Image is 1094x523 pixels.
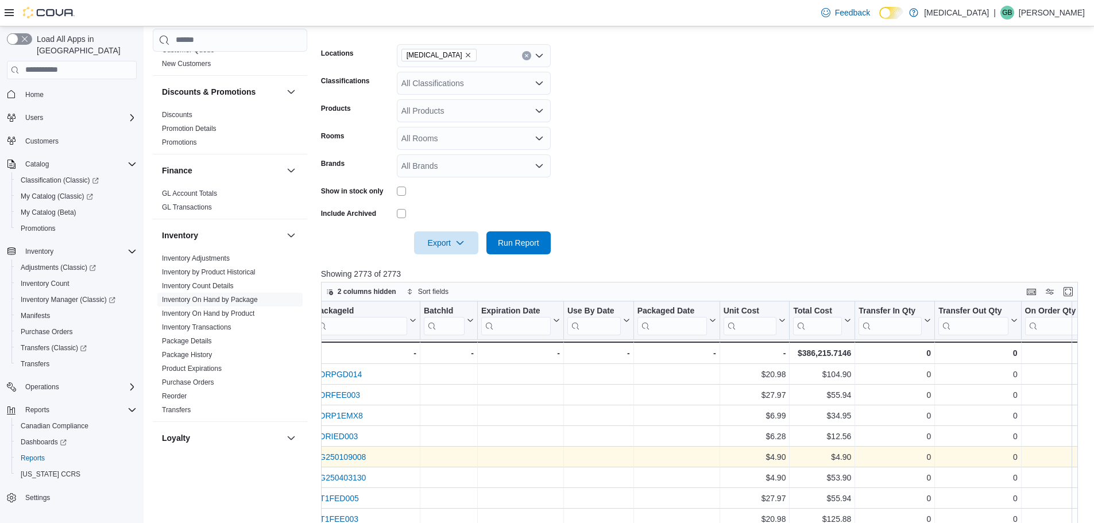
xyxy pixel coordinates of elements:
[21,454,45,463] span: Reports
[321,104,351,113] label: Products
[21,88,48,102] a: Home
[498,237,539,249] span: Run Report
[162,432,282,444] button: Loyalty
[421,231,471,254] span: Export
[284,85,298,99] button: Discounts & Promotions
[21,470,80,479] span: [US_STATE] CCRS
[2,86,141,103] button: Home
[16,325,137,339] span: Purchase Orders
[401,49,477,61] span: Muse
[2,243,141,259] button: Inventory
[25,405,49,414] span: Reports
[162,365,222,373] a: Product Expirations
[11,259,141,276] a: Adjustments (Classic)
[162,268,256,276] a: Inventory by Product Historical
[162,350,212,359] span: Package History
[2,402,141,418] button: Reports
[21,491,55,505] a: Settings
[321,49,354,58] label: Locations
[11,188,141,204] a: My Catalog (Classic)
[321,187,384,196] label: Show in stock only
[11,340,141,356] a: Transfers (Classic)
[162,230,198,241] h3: Inventory
[162,296,258,304] a: Inventory On Hand by Package
[25,493,50,502] span: Settings
[407,49,462,61] span: [MEDICAL_DATA]
[162,124,217,133] span: Promotion Details
[21,263,96,272] span: Adjustments (Classic)
[994,6,996,20] p: |
[16,293,137,307] span: Inventory Manager (Classic)
[16,419,137,433] span: Canadian Compliance
[637,346,716,360] div: -
[2,133,141,149] button: Customers
[21,208,76,217] span: My Catalog (Beta)
[21,490,137,505] span: Settings
[162,392,187,401] span: Reorder
[21,111,48,125] button: Users
[162,138,197,147] span: Promotions
[284,431,298,445] button: Loyalty
[162,189,217,197] a: GL Account Totals
[21,380,137,394] span: Operations
[284,164,298,177] button: Finance
[418,287,449,296] span: Sort fields
[322,285,401,299] button: 2 columns hidden
[11,324,141,340] button: Purchase Orders
[535,51,544,60] button: Open list of options
[11,204,141,220] button: My Catalog (Beta)
[162,406,191,414] a: Transfers
[21,224,56,233] span: Promotions
[486,231,551,254] button: Run Report
[162,282,234,290] a: Inventory Count Details
[21,311,50,320] span: Manifests
[1043,285,1057,299] button: Display options
[162,432,190,444] h3: Loyalty
[32,33,137,56] span: Load All Apps in [GEOGRAPHIC_DATA]
[321,159,345,168] label: Brands
[284,228,298,242] button: Inventory
[16,435,137,449] span: Dashboards
[21,245,58,258] button: Inventory
[338,287,396,296] span: 2 columns hidden
[2,489,141,506] button: Settings
[162,392,187,400] a: Reorder
[535,134,544,143] button: Open list of options
[162,59,211,68] span: New Customers
[25,90,44,99] span: Home
[21,157,137,171] span: Catalog
[321,268,1086,280] p: Showing 2773 of 2773
[16,325,78,339] a: Purchase Orders
[162,351,212,359] a: Package History
[535,161,544,171] button: Open list of options
[723,346,786,360] div: -
[11,466,141,482] button: [US_STATE] CCRS
[835,7,870,18] span: Feedback
[16,309,137,323] span: Manifests
[16,435,71,449] a: Dashboards
[11,276,141,292] button: Inventory Count
[16,341,137,355] span: Transfers (Classic)
[25,113,43,122] span: Users
[162,60,211,68] a: New Customers
[2,110,141,126] button: Users
[21,279,69,288] span: Inventory Count
[414,231,478,254] button: Export
[793,346,851,360] div: $386,215.7146
[21,437,67,447] span: Dashboards
[11,450,141,466] button: Reports
[11,356,141,372] button: Transfers
[16,451,137,465] span: Reports
[21,421,88,431] span: Canadian Compliance
[2,379,141,395] button: Operations
[162,110,192,119] span: Discounts
[16,467,85,481] a: [US_STATE] CCRS
[162,254,230,262] a: Inventory Adjustments
[2,156,141,172] button: Catalog
[25,247,53,256] span: Inventory
[402,285,453,299] button: Sort fields
[21,87,137,102] span: Home
[162,323,231,332] span: Inventory Transactions
[16,451,49,465] a: Reports
[162,203,212,211] a: GL Transactions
